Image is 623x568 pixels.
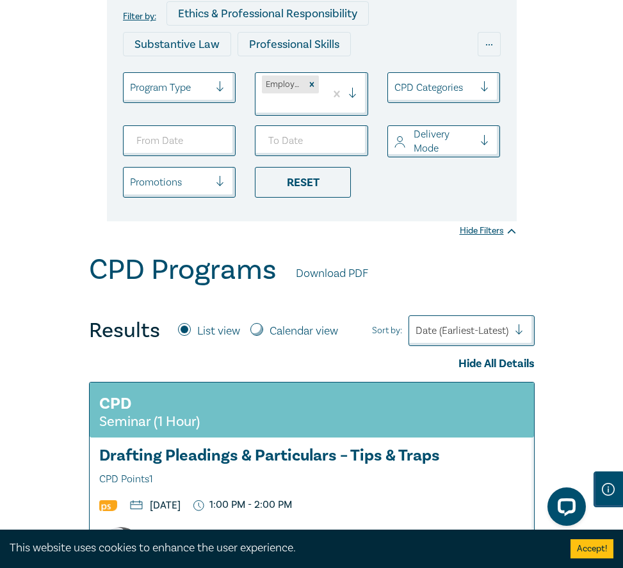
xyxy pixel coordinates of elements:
h1: CPD Programs [89,253,277,287]
p: [DATE] [130,500,181,510]
div: Reset [255,167,351,198]
img: Information Icon [602,483,615,496]
input: select [394,81,397,95]
input: select [394,134,397,148]
input: select [262,97,264,111]
button: Accept cookies [570,539,613,558]
div: Hide All Details [89,356,535,372]
div: This website uses cookies to enhance the user experience. [10,540,551,556]
label: Filter by: [123,12,156,22]
div: ... [478,32,501,56]
a: Drafting Pleadings & Particulars – Tips & Traps CPD Points1 [90,447,534,488]
input: Sort by [416,324,418,338]
p: 1:00 PM - 2:00 PM [193,499,293,511]
input: select [130,81,133,95]
div: Practice Management & Business Skills [123,63,344,87]
a: Download PDF [296,265,368,282]
div: Professional Skills [238,32,351,56]
span: Sort by: [372,324,402,338]
span: CPD Points 1 [99,471,524,488]
iframe: LiveChat chat widget [537,482,591,536]
h3: Drafting Pleadings & Particulars – Tips & Traps [99,447,524,488]
input: From Date [123,125,236,156]
div: Onsite Programs [350,63,458,87]
div: Ethics & Professional Responsibility [166,1,369,26]
label: List view [197,323,240,340]
div: Employment & Workplace Relations [262,75,305,93]
div: Hide Filters [460,225,517,237]
h3: CPD [99,392,131,415]
div: Delivery Mode [394,127,474,155]
img: Professional Skills [99,500,117,511]
div: Remove Employment & Workplace Relations [305,75,319,93]
div: Substantive Law [123,32,231,56]
input: select [130,175,133,189]
small: Seminar (1 Hour) [99,415,200,428]
input: To Date [255,125,368,156]
label: Calendar view [270,323,338,340]
h4: Results [89,318,160,343]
